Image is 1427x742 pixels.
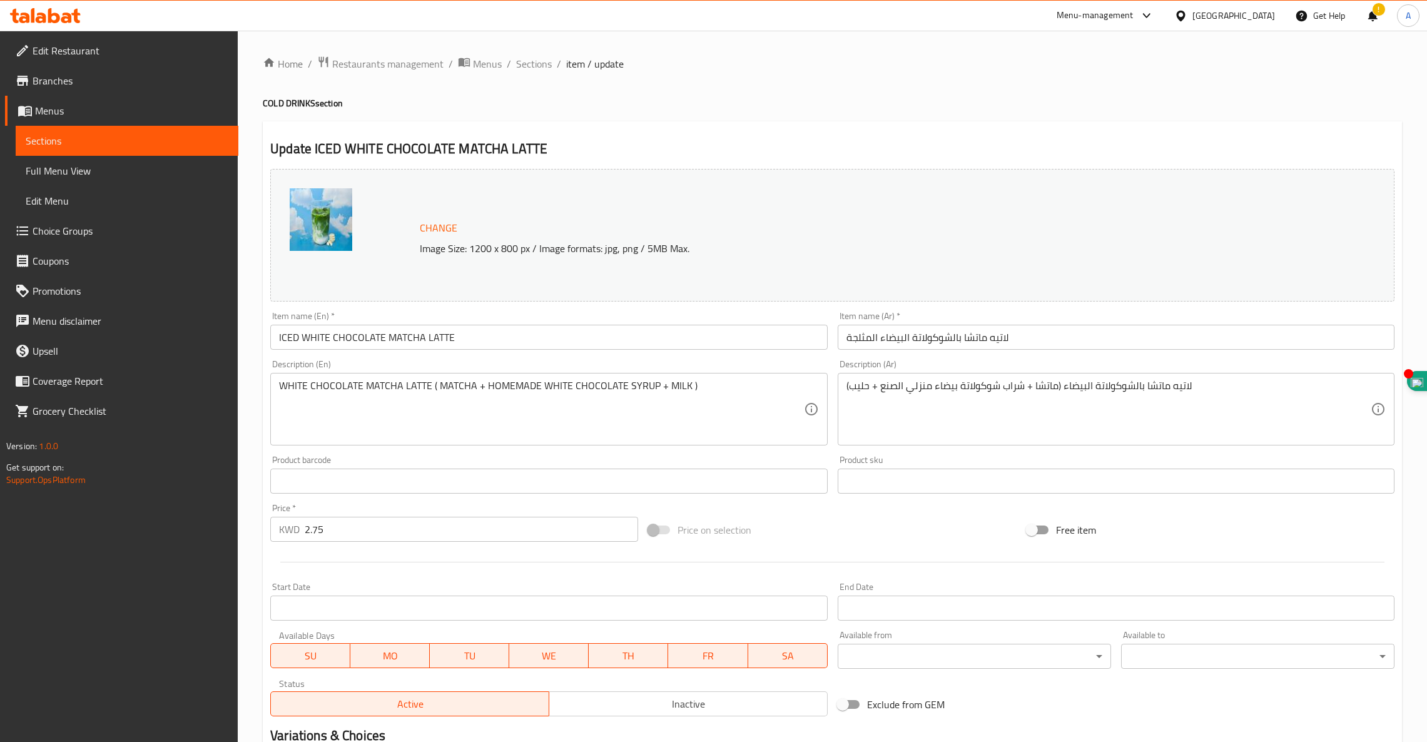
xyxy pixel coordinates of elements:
[33,223,228,238] span: Choice Groups
[430,643,509,668] button: TU
[516,56,552,71] a: Sections
[26,193,228,208] span: Edit Menu
[753,647,823,665] span: SA
[33,73,228,88] span: Branches
[449,56,453,71] li: /
[308,56,312,71] li: /
[33,253,228,268] span: Coupons
[5,96,238,126] a: Menus
[33,283,228,298] span: Promotions
[435,647,504,665] span: TU
[270,140,1394,158] h2: Update ICED WHITE CHOCOLATE MATCHA LATTE
[473,56,502,71] span: Menus
[270,469,827,494] input: Please enter product barcode
[1057,8,1134,23] div: Menu-management
[290,188,352,251] img: Iced_Matcha_White_Chocola638954281904544063.jpg
[6,472,86,488] a: Support.OpsPlatform
[1192,9,1275,23] div: [GEOGRAPHIC_DATA]
[270,643,350,668] button: SU
[317,56,444,72] a: Restaurants management
[557,56,561,71] li: /
[678,522,751,537] span: Price on selection
[26,163,228,178] span: Full Menu View
[1056,522,1096,537] span: Free item
[5,336,238,366] a: Upsell
[594,647,663,665] span: TH
[263,97,1402,109] h4: COLD DRINKS section
[5,306,238,336] a: Menu disclaimer
[33,313,228,328] span: Menu disclaimer
[33,343,228,358] span: Upsell
[867,697,945,712] span: Exclude from GEM
[39,438,58,454] span: 1.0.0
[332,56,444,71] span: Restaurants management
[6,459,64,475] span: Get support on:
[589,643,668,668] button: TH
[673,647,743,665] span: FR
[16,126,238,156] a: Sections
[566,56,624,71] span: item / update
[350,643,430,668] button: MO
[1406,9,1411,23] span: A
[509,643,589,668] button: WE
[5,366,238,396] a: Coverage Report
[549,691,828,716] button: Inactive
[748,643,828,668] button: SA
[276,695,544,713] span: Active
[458,56,502,72] a: Menus
[838,325,1394,350] input: Enter name Ar
[846,380,1371,439] textarea: لاتيه ماتشا بالشوكولاتة البيضاء (ماتشا + شراب شوكولاتة بيضاء منزلي الصنع + حليب)
[420,219,457,237] span: Change
[16,186,238,216] a: Edit Menu
[33,43,228,58] span: Edit Restaurant
[5,216,238,246] a: Choice Groups
[263,56,1402,72] nav: breadcrumb
[355,647,425,665] span: MO
[1121,644,1394,669] div: ​
[415,241,1229,256] p: Image Size: 1200 x 800 px / Image formats: jpg, png / 5MB Max.
[838,644,1111,669] div: ​
[5,66,238,96] a: Branches
[270,691,549,716] button: Active
[554,695,823,713] span: Inactive
[514,647,584,665] span: WE
[415,215,462,241] button: Change
[33,404,228,419] span: Grocery Checklist
[838,469,1394,494] input: Please enter product sku
[5,396,238,426] a: Grocery Checklist
[270,325,827,350] input: Enter name En
[33,374,228,389] span: Coverage Report
[35,103,228,118] span: Menus
[507,56,511,71] li: /
[5,246,238,276] a: Coupons
[5,36,238,66] a: Edit Restaurant
[16,156,238,186] a: Full Menu View
[263,56,303,71] a: Home
[5,276,238,306] a: Promotions
[6,438,37,454] span: Version:
[305,517,638,542] input: Please enter price
[276,647,345,665] span: SU
[26,133,228,148] span: Sections
[279,522,300,537] p: KWD
[668,643,748,668] button: FR
[279,380,803,439] textarea: WHITE CHOCOLATE MATCHA LATTE ( MATCHA + HOMEMADE WHITE CHOCOLATE SYRUP + MILK )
